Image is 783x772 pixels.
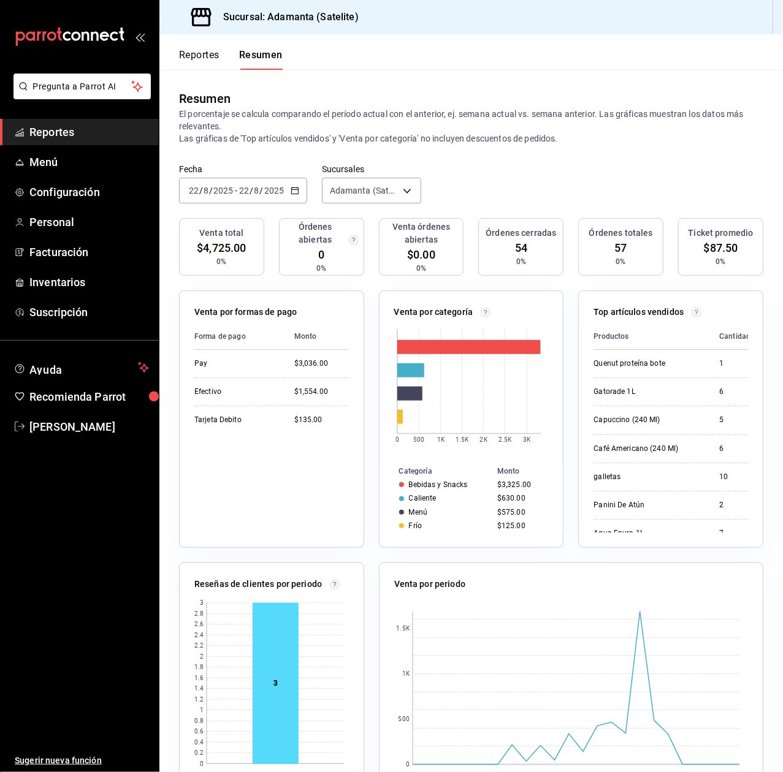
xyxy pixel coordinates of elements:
div: $575.00 [497,508,543,517]
a: Pregunta a Parrot AI [9,89,151,102]
text: 1K [402,671,410,678]
text: 0.8 [194,718,204,725]
span: 0% [416,263,426,274]
span: / [260,186,264,195]
h3: Venta órdenes abiertas [384,221,459,246]
th: Forma de pago [194,324,285,350]
div: Frío [409,521,422,530]
span: Adamanta (Satelite) [330,184,399,197]
div: Quenut proteína bote [594,358,700,369]
div: Panini De Atún [594,500,700,510]
span: $87.50 [704,240,738,256]
div: Tarjeta Debito [194,415,275,425]
div: 1 [719,358,751,369]
p: Reseñas de clientes por periodo [194,578,322,591]
text: 2.4 [194,632,204,639]
h3: Órdenes abiertas [285,221,346,246]
div: $125.00 [497,521,543,530]
span: Reportes [29,124,149,140]
div: 6 [719,387,751,397]
div: Efectivo [194,387,275,397]
span: Suscripción [29,304,149,320]
span: 0% [216,256,226,267]
text: 1.8 [194,664,204,671]
span: Sugerir nueva función [15,754,149,767]
input: -- [188,186,199,195]
text: 2.8 [194,611,204,618]
th: Categoría [380,464,492,478]
span: Inventarios [29,274,149,290]
span: 54 [515,240,527,256]
span: 0% [616,256,626,267]
th: Monto [492,464,563,478]
text: 500 [413,437,424,444]
text: 2.5K [498,437,512,444]
div: $1,554.00 [294,387,349,397]
div: Caliente [409,494,437,502]
span: $4,725.00 [197,240,246,256]
div: Capuccino (240 Ml) [594,415,700,425]
div: $3,325.00 [497,480,543,489]
text: 2 [200,654,204,660]
div: navigation tabs [179,49,283,70]
input: ---- [264,186,285,195]
button: Pregunta a Parrot AI [13,74,151,99]
p: El porcentaje se calcula comparando el período actual con el anterior, ej. semana actual vs. sema... [179,108,763,145]
button: Reportes [179,49,220,70]
div: Agua Epura 1L [594,528,700,539]
text: 1.6 [194,675,204,682]
text: 1.2 [194,697,204,703]
span: Recomienda Parrot [29,388,149,405]
span: Facturación [29,244,149,260]
text: 2.6 [194,621,204,628]
span: 0 [318,246,324,263]
div: Bebidas y Snacks [409,480,468,489]
div: galletas [594,472,700,482]
text: 1K [437,437,445,444]
div: $3,036.00 [294,358,349,369]
text: 3K [524,437,532,444]
span: 57 [615,240,627,256]
text: 2K [480,437,488,444]
text: 0 [200,761,204,768]
div: Café Americano (240 Ml) [594,444,700,454]
input: ---- [213,186,234,195]
span: 0% [516,256,526,267]
div: 5 [719,415,751,425]
text: 0.6 [194,728,204,735]
text: 0 [406,762,410,768]
div: 7 [719,528,751,539]
input: -- [254,186,260,195]
span: Personal [29,214,149,230]
div: 6 [719,444,751,454]
text: 3 [200,600,204,607]
text: 1.4 [194,686,204,692]
text: 0.2 [194,750,204,757]
button: Resumen [239,49,283,70]
h3: Ticket promedio [689,227,754,240]
span: / [250,186,253,195]
span: - [235,186,237,195]
th: Monto [285,324,349,350]
span: Ayuda [29,360,133,375]
h3: Sucursal: Adamanta (Satelite) [213,10,359,25]
span: Menú [29,154,149,170]
span: $0.00 [407,246,435,263]
div: Gatorade 1L [594,387,700,397]
h3: Órdenes cerradas [486,227,556,240]
div: Menú [409,508,428,517]
text: 0.4 [194,740,204,746]
text: 1 [200,707,204,714]
th: Cantidad [709,324,760,350]
span: 0% [316,263,326,274]
input: -- [239,186,250,195]
p: Venta por categoría [394,306,473,319]
div: 10 [719,472,751,482]
span: [PERSON_NAME] [29,418,149,435]
input: -- [203,186,209,195]
p: Top artículos vendidos [594,306,684,319]
text: 500 [398,716,409,723]
p: Venta por periodo [394,578,465,591]
div: $630.00 [497,494,543,502]
label: Sucursales [322,165,421,174]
